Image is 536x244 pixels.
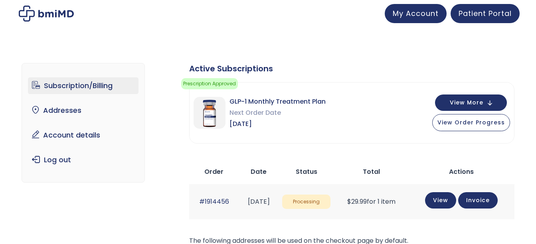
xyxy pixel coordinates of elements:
a: #1914456 [199,197,229,206]
td: for 1 item [334,184,408,219]
span: Order [204,167,223,176]
span: Actions [449,167,474,176]
div: Active Subscriptions [189,63,514,74]
span: View More [450,100,483,105]
button: View More [435,94,507,111]
a: Account details [28,127,138,144]
span: 29.99 [347,197,367,206]
a: Subscription/Billing [28,77,138,94]
span: GLP-1 Monthly Treatment Plan [229,96,326,107]
span: Status [296,167,317,176]
span: Next Order Date [229,107,326,118]
span: View Order Progress [437,118,505,126]
span: Prescription Approved [181,78,238,89]
a: View [425,192,456,209]
a: Log out [28,152,138,168]
span: Total [363,167,380,176]
a: Addresses [28,102,138,119]
span: Date [251,167,267,176]
a: Invoice [458,192,498,209]
img: GLP-1 Monthly Treatment Plan [194,97,225,129]
span: Processing [282,195,330,209]
time: [DATE] [248,197,270,206]
button: View Order Progress [432,114,510,131]
span: My Account [393,8,439,18]
span: $ [347,197,351,206]
a: Patient Portal [451,4,520,23]
span: [DATE] [229,118,326,130]
span: Patient Portal [459,8,512,18]
nav: Account pages [22,63,145,183]
img: My account [19,6,74,22]
a: My Account [385,4,447,23]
